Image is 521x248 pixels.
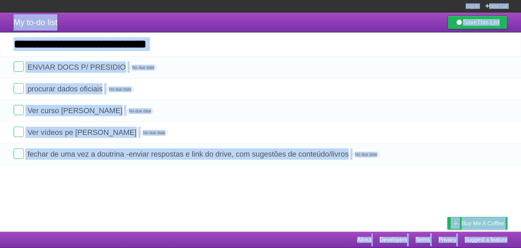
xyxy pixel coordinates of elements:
[14,61,24,72] label: Done
[380,233,407,246] a: Developers
[14,83,24,93] label: Done
[357,233,371,246] a: About
[439,233,456,246] a: Privacy
[107,86,134,92] span: No due date
[27,106,124,115] span: Ver curso [PERSON_NAME]
[451,217,460,229] img: Buy me a coffee
[27,150,350,158] span: fechar de uma vez a doutrina -enviar respostas e link do drive, com sugestões de conteúdo/livros
[27,128,138,137] span: Ver vídeos pe [PERSON_NAME]
[14,148,24,159] label: Done
[14,18,57,27] span: My to-do list
[447,217,507,230] a: Buy me a coffee
[465,233,507,246] a: Suggest a feature
[126,108,154,114] span: No due date
[14,127,24,137] label: Done
[462,217,504,229] span: Buy me a coffee
[14,105,24,115] label: Done
[416,233,430,246] a: Terms
[140,130,168,136] span: No due date
[27,63,128,71] span: ENVIAR DOCS P/ PRESIDIO
[477,19,500,26] b: This List
[447,16,507,29] a: SaveThis List
[27,85,104,93] span: procurar dados oficiais
[130,65,157,71] span: No due date
[352,152,380,158] span: No due date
